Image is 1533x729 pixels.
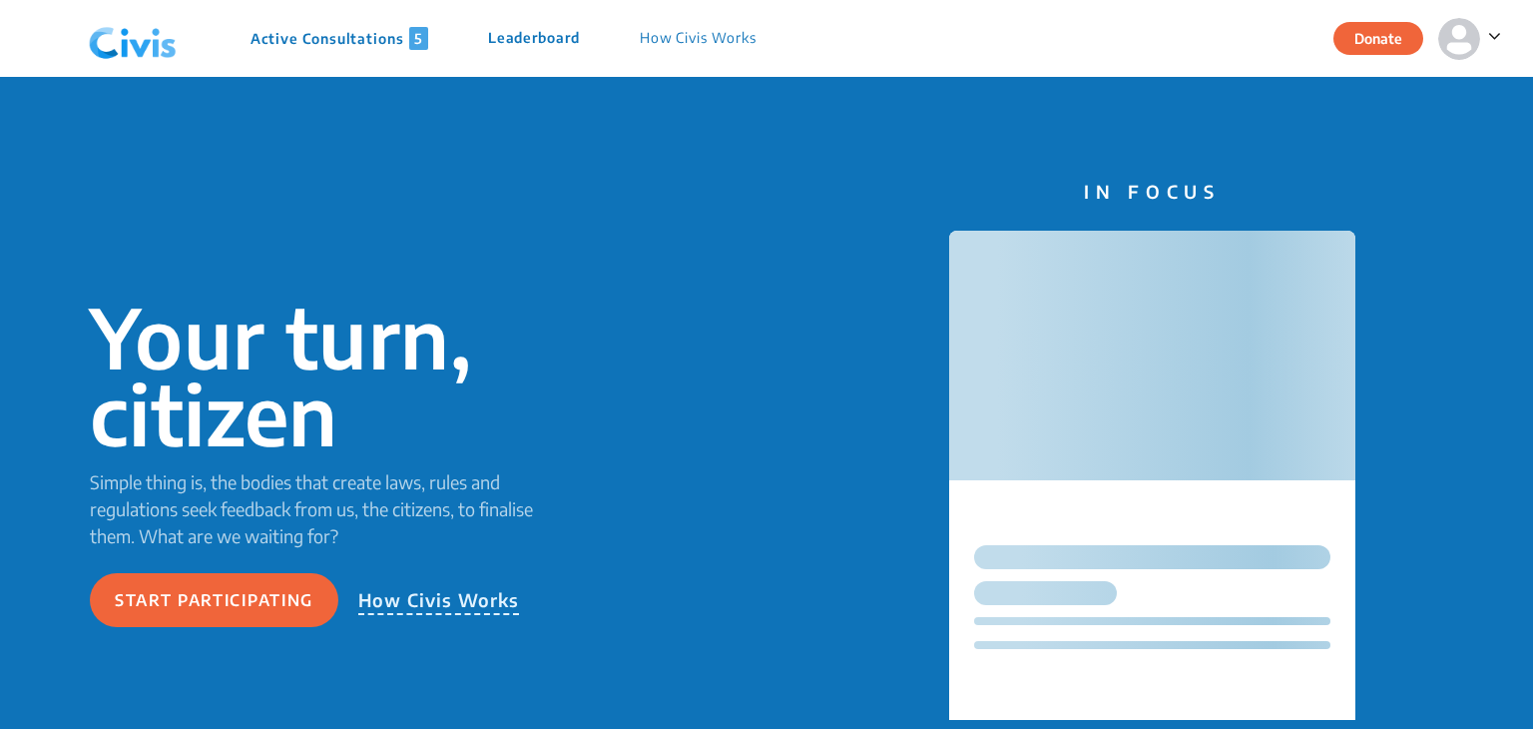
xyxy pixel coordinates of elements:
[1438,18,1480,60] img: person-default.svg
[1333,22,1423,55] button: Donate
[90,468,564,549] p: Simple thing is, the bodies that create laws, rules and regulations seek feedback from us, the ci...
[949,178,1355,205] p: IN FOCUS
[409,27,428,50] span: 5
[81,9,185,69] img: navlogo.png
[488,27,580,50] p: Leaderboard
[640,27,757,50] p: How Civis Works
[1333,27,1438,47] a: Donate
[358,586,520,615] p: How Civis Works
[90,299,564,452] p: Your turn, citizen
[251,27,428,50] p: Active Consultations
[90,573,338,627] button: Start participating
